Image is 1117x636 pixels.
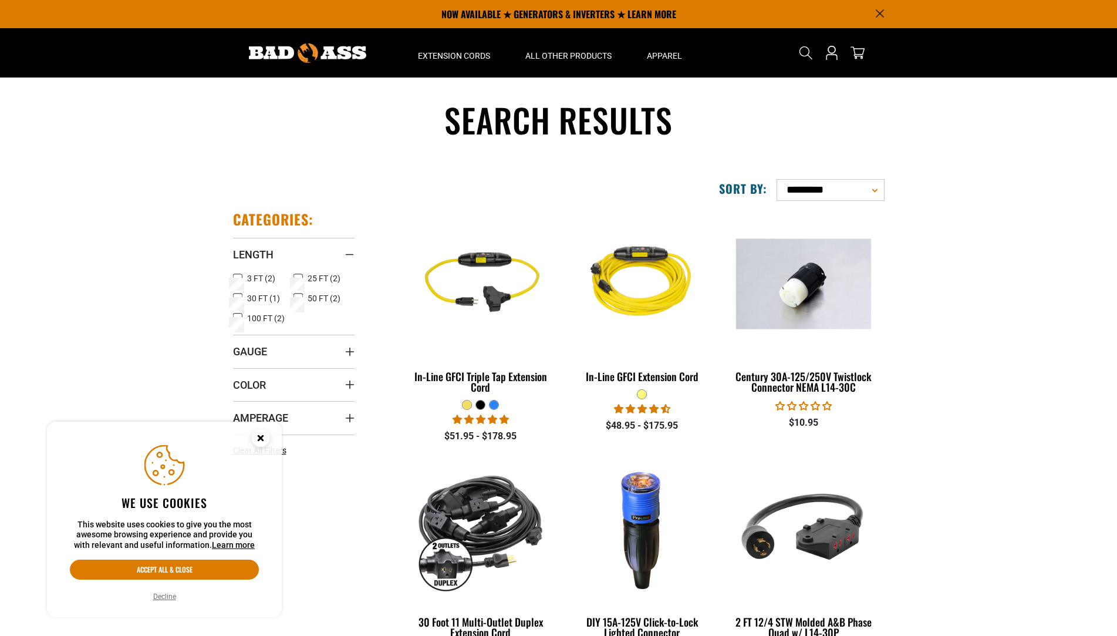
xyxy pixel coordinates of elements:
summary: Gauge [233,335,355,368]
label: Sort by: [719,181,767,196]
div: $10.95 [731,416,875,430]
summary: Length [233,238,355,271]
img: yellow [407,216,555,351]
span: 30 FT (1) [247,294,280,302]
div: Century 30A-125/250V Twistlock Connector NEMA L14-30C [731,371,875,392]
div: $51.95 - $178.95 [409,429,553,443]
h1: Search results [233,99,885,142]
h2: Categories: [233,210,314,228]
span: All Other Products [525,51,612,61]
span: Amperage [233,411,288,425]
summary: Apparel [629,28,700,78]
div: $48.95 - $175.95 [570,419,714,433]
button: Decline [150,591,180,603]
summary: Extension Cords [400,28,508,78]
span: 100 FT (2) [247,314,285,322]
span: 50 FT (2) [308,294,340,302]
span: 0.00 stars [775,401,832,412]
img: DIY 15A-125V Click-to-Lock Lighted Connector [568,462,716,597]
p: This website uses cookies to give you the most awesome browsing experience and provide you with r... [70,520,259,551]
img: Century 30A-125/250V Twistlock Connector NEMA L14-30C [730,238,878,329]
a: Yellow In-Line GFCI Extension Cord [570,210,714,389]
img: Yellow [568,216,716,351]
summary: Color [233,368,355,401]
summary: Amperage [233,401,355,434]
span: Gauge [233,345,267,358]
div: In-Line GFCI Extension Cord [570,371,714,382]
h2: We use cookies [70,495,259,510]
a: Century 30A-125/250V Twistlock Connector NEMA L14-30C Century 30A-125/250V Twistlock Connector NE... [731,210,875,399]
span: 5.00 stars [453,414,509,425]
span: Color [233,378,266,392]
summary: All Other Products [508,28,629,78]
img: black [407,462,555,597]
span: 3 FT (2) [247,274,275,282]
div: In-Line GFCI Triple Tap Extension Cord [409,371,553,392]
span: Length [233,248,274,261]
img: 2 FT 12/4 STW Molded A&B Phase Quad w/ L14-30P [730,462,878,597]
span: 25 FT (2) [308,274,340,282]
span: 4.62 stars [614,403,670,415]
span: Extension Cords [418,51,490,61]
a: Learn more [212,540,255,550]
span: Apparel [647,51,682,61]
summary: Search [797,43,815,62]
button: Accept all & close [70,560,259,580]
img: Bad Ass Extension Cords [249,43,366,63]
aside: Cookie Consent [47,422,282,618]
a: yellow In-Line GFCI Triple Tap Extension Cord [409,210,553,399]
